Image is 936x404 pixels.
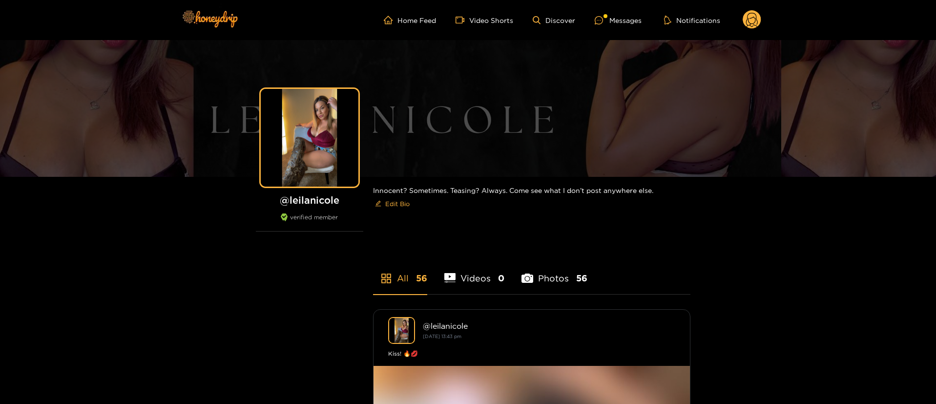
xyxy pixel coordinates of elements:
a: Video Shorts [456,16,513,24]
span: Edit Bio [385,199,410,209]
div: Messages [595,15,642,26]
h1: @ leilanicole [256,194,363,206]
a: Home Feed [384,16,436,24]
li: All [373,250,427,294]
span: appstore [380,273,392,284]
span: home [384,16,397,24]
span: 56 [576,272,587,284]
button: Notifications [661,15,723,25]
span: 56 [416,272,427,284]
span: edit [375,200,381,208]
div: Kiss! 🔥💋 [388,349,675,359]
div: Innocent? Sometimes. Teasing? Always. Come see what I don’t post anywhere else. [373,177,690,219]
span: video-camera [456,16,469,24]
li: Photos [521,250,587,294]
img: leilanicole [388,317,415,344]
small: [DATE] 13:43 pm [423,334,461,339]
li: Videos [444,250,505,294]
div: @ leilanicole [423,321,675,330]
a: Discover [533,16,575,24]
button: editEdit Bio [373,196,412,212]
div: verified member [256,213,363,232]
span: 0 [498,272,504,284]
